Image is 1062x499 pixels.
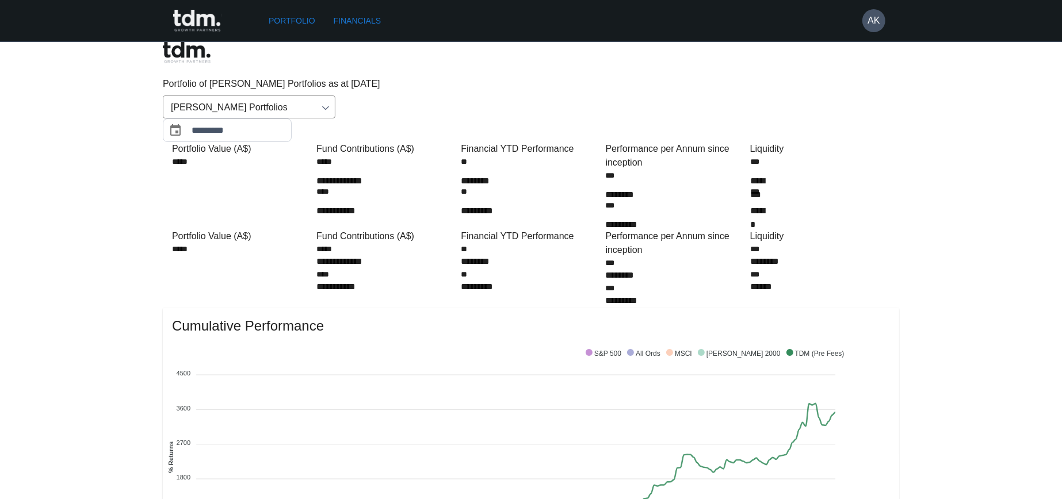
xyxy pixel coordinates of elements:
div: Liquidity [750,229,890,243]
tspan: 4500 [177,370,190,377]
a: Financials [329,10,385,32]
div: Portfolio Value (A$) [172,142,312,156]
span: MSCI [666,350,692,358]
button: AK [862,9,885,32]
tspan: 1800 [177,474,190,481]
a: Portfolio [264,10,320,32]
span: Cumulative Performance [172,317,890,335]
button: Choose date, selected date is Jul 31, 2025 [164,119,187,142]
span: All Ords [627,350,660,358]
span: TDM (Pre Fees) [786,350,845,358]
div: Fund Contributions (A$) [316,229,456,243]
tspan: 2700 [177,439,190,446]
div: Liquidity [750,142,890,156]
span: S&P 500 [586,350,621,358]
tspan: 3600 [177,405,190,412]
text: % Returns [167,442,174,473]
div: Portfolio Value (A$) [172,229,312,243]
h6: AK [868,14,880,28]
div: Fund Contributions (A$) [316,142,456,156]
div: Performance per Annum since inception [606,142,746,170]
p: Portfolio of [PERSON_NAME] Portfolios as at [DATE] [163,77,899,91]
div: Financial YTD Performance [461,142,601,156]
span: [PERSON_NAME] 2000 [698,350,781,358]
div: Performance per Annum since inception [606,229,746,257]
div: Financial YTD Performance [461,229,601,243]
div: [PERSON_NAME] Portfolios [163,95,335,118]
